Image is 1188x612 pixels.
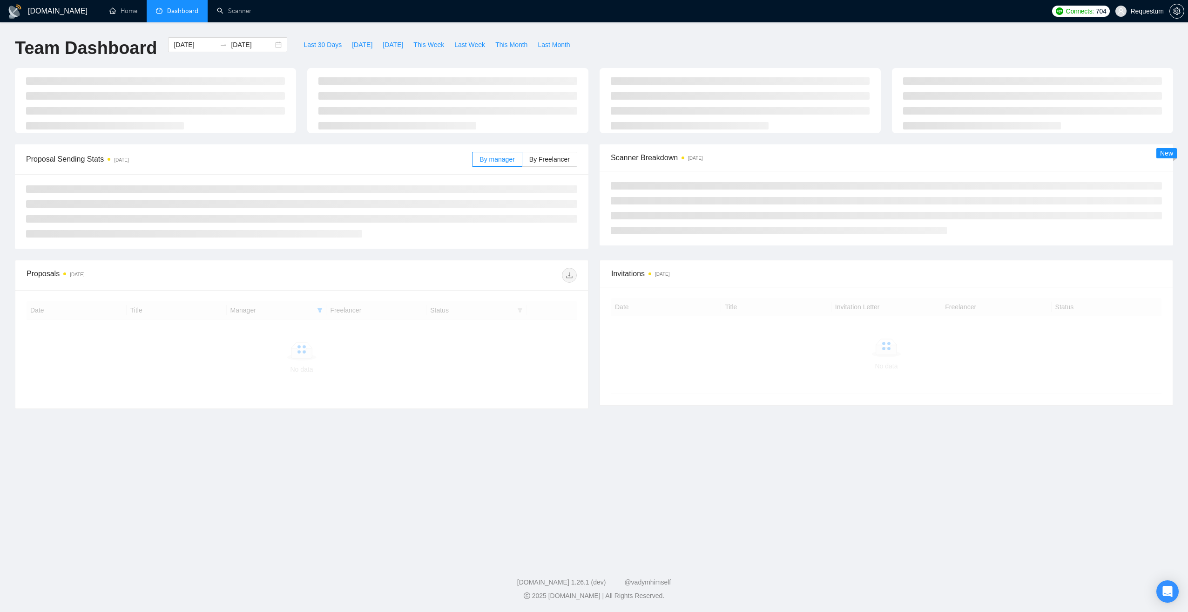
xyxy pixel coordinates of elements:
a: searchScanner [217,7,251,15]
button: Last Week [449,37,490,52]
span: By manager [479,156,514,163]
button: Last 30 Days [298,37,347,52]
span: [DATE] [383,40,403,50]
span: New [1160,150,1173,157]
span: setting [1170,7,1184,15]
img: upwork-logo.png [1056,7,1063,15]
span: Connects: [1066,6,1094,16]
span: Last Week [454,40,485,50]
button: This Week [408,37,449,52]
span: Scanner Breakdown [611,152,1162,163]
button: [DATE] [347,37,378,52]
button: This Month [490,37,533,52]
h1: Team Dashboard [15,37,157,59]
div: Proposals [27,268,302,283]
span: Dashboard [167,7,198,15]
span: copyright [524,592,530,599]
span: 704 [1096,6,1106,16]
span: By Freelancer [529,156,570,163]
input: End date [231,40,273,50]
span: This Week [413,40,444,50]
span: swap-right [220,41,227,48]
span: user [1118,8,1124,14]
span: to [220,41,227,48]
img: logo [7,4,22,19]
a: [DOMAIN_NAME] 1.26.1 (dev) [517,578,606,586]
span: dashboard [156,7,162,14]
button: Last Month [533,37,575,52]
time: [DATE] [114,157,128,163]
time: [DATE] [688,156,702,161]
span: Proposal Sending Stats [26,153,472,165]
div: 2025 [DOMAIN_NAME] | All Rights Reserved. [7,591,1181,601]
span: Last Month [538,40,570,50]
div: Open Intercom Messenger [1156,580,1179,603]
button: [DATE] [378,37,408,52]
span: Last 30 Days [304,40,342,50]
span: This Month [495,40,527,50]
time: [DATE] [70,272,84,277]
a: setting [1169,7,1184,15]
input: Start date [174,40,216,50]
button: setting [1169,4,1184,19]
time: [DATE] [655,272,669,277]
a: @vadymhimself [624,578,671,586]
span: Invitations [611,268,1161,279]
span: [DATE] [352,40,372,50]
a: homeHome [109,7,137,15]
